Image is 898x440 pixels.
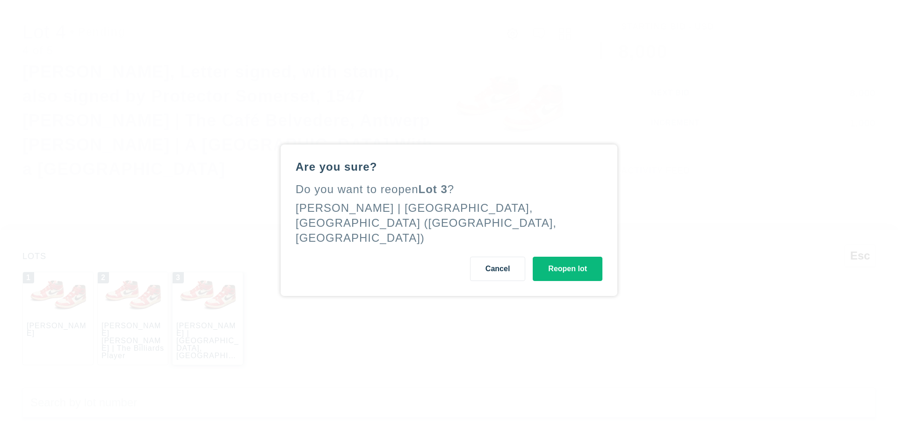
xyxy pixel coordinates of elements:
[296,202,557,244] div: [PERSON_NAME] | [GEOGRAPHIC_DATA], [GEOGRAPHIC_DATA] ([GEOGRAPHIC_DATA], [GEOGRAPHIC_DATA])
[296,182,602,197] div: Do you want to reopen ?
[533,257,602,281] button: Reopen lot
[470,257,525,281] button: Cancel
[419,183,448,195] span: Lot 3
[296,159,602,174] div: Are you sure?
